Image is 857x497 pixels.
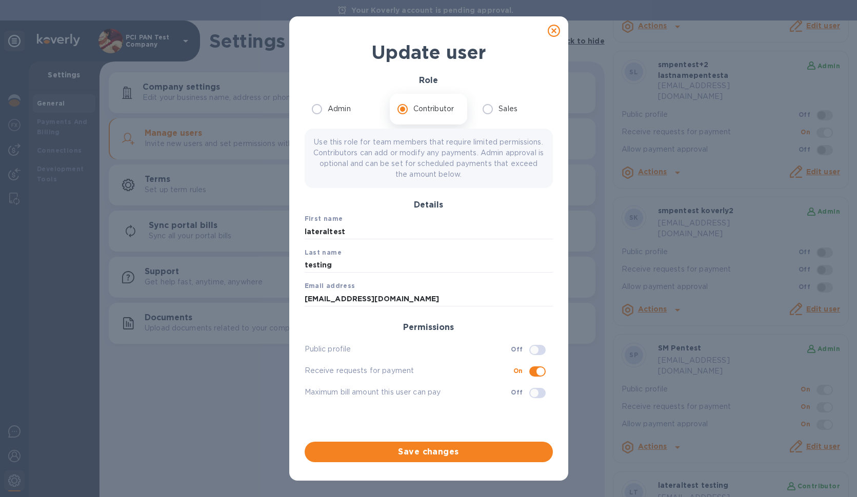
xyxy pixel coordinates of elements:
button: Save changes [305,442,553,462]
input: Enter last name [305,258,553,273]
p: Public profile [305,344,511,355]
b: Off [511,345,523,353]
h3: Role [305,76,553,86]
p: Admin [328,103,351,114]
input: Enter email address [305,291,553,306]
p: Contributor [413,103,454,114]
b: Last name [305,248,342,256]
span: Save changes [313,446,545,458]
p: Maximum bill amount this user can pay [305,387,511,398]
b: Update user [371,41,486,64]
p: Use this role for team members that require limited permissions. Contributors can add or modify a... [313,137,545,180]
h3: Details [305,200,553,210]
p: Receive requests for payment [305,365,513,376]
input: Enter first name [305,224,553,239]
b: Email address [305,282,355,289]
p: Sales [499,103,517,114]
b: On [513,367,523,375]
h3: Permissions [305,323,553,333]
b: First name [305,215,343,222]
b: Off [511,388,523,396]
div: role [305,94,553,125]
